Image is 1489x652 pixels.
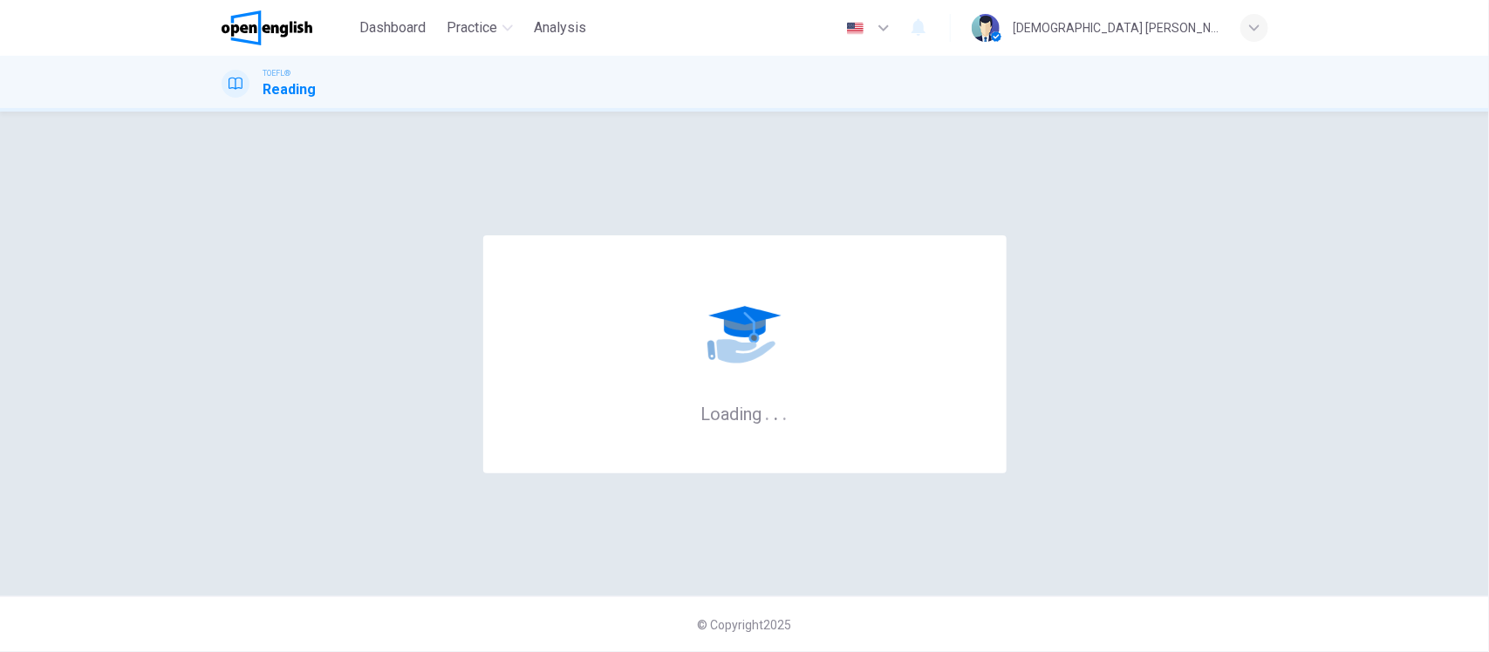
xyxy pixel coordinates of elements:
span: TOEFL® [263,67,291,79]
span: Analysis [534,17,586,38]
h6: . [765,397,771,426]
button: Dashboard [352,12,433,44]
span: Dashboard [359,17,426,38]
h6: . [774,397,780,426]
span: Practice [447,17,497,38]
button: Practice [440,12,520,44]
div: [DEMOGRAPHIC_DATA] [PERSON_NAME] [1014,17,1219,38]
h6: Loading [701,402,789,424]
h1: Reading [263,79,317,100]
h6: . [782,397,789,426]
img: en [844,22,866,35]
img: Profile picture [972,14,1000,42]
button: Analysis [527,12,593,44]
a: OpenEnglish logo [222,10,353,45]
img: OpenEnglish logo [222,10,313,45]
span: © Copyright 2025 [698,618,792,632]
